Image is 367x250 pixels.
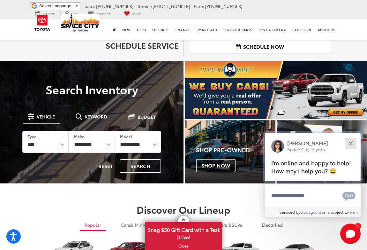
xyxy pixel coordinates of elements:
[28,134,36,139] label: Type
[340,74,367,106] button: Click to view next picture.
[119,19,134,40] a: New
[205,3,243,9] span: [PHONE_NUMBER]
[71,12,77,16] span: Map
[257,219,288,230] a: Electrified
[185,74,212,106] button: Click to view previous picture.
[39,4,79,8] a: Select Language​
[185,61,367,119] section: Carousel section with vehicle pictures - may contain disclaimers.
[344,136,357,150] button: Close
[93,159,118,173] button: Reset
[74,134,84,139] label: Make
[185,61,367,119] img: We Buy Cars
[185,61,367,119] div: carousel slide number 2 of 2
[287,139,328,146] p: [PERSON_NAME]
[194,3,204,9] span: Parts
[271,159,351,175] span: I'm online and happy to help! How may I help you? 😀
[43,12,55,16] span: Service
[85,114,107,119] span: Keyword
[120,134,132,139] label: Model
[61,14,99,32] img: Space City Toyota
[340,224,361,244] button: Toggle Chat Window
[300,209,318,215] a: Gubagoo.
[37,114,55,119] span: Vehicle
[138,115,156,119] span: Budget
[109,19,119,40] a: Home
[153,3,190,9] span: [PHONE_NUMBER]
[280,209,300,215] span: Serviced by
[171,19,193,40] a: Finance
[250,222,254,228] li: |
[109,222,113,228] li: |
[85,3,95,9] span: Sales
[34,204,333,215] h2: Discover Our Lineup
[318,209,348,215] span: Use is subject to
[289,19,314,40] a: Collision
[196,159,236,172] span: Shop Now
[83,11,115,17] a: Contact
[30,12,54,33] img: Toyota
[340,224,361,244] svg: Start Chat
[36,41,179,49] h2: Schedule Service
[119,11,146,17] a: My Saved Vehicles
[134,19,149,40] a: Used
[287,146,328,153] p: Space City Toyota
[132,12,141,16] span: Saved
[138,3,152,9] span: Service
[39,4,71,8] span: Select Language
[146,223,221,242] span: Snag $50 Gift Card with a Test Drive!
[30,11,59,17] a: Service
[196,147,275,153] h4: Shop Pre-Owned
[130,222,152,228] span: & Minivan
[116,219,156,230] a: Cars
[220,19,255,40] a: Service & Parts
[199,219,247,230] a: SUVs
[279,110,283,114] li: Go to slide number 2.
[185,120,275,183] a: Shop Pre-Owned Shop Now
[269,110,273,114] li: Go to slide number 1.
[357,225,359,227] span: 1
[341,189,357,203] button: Chat with SMS
[342,191,356,201] svg: Text
[348,209,358,215] a: Terms
[60,11,82,17] a: Map
[314,19,338,40] a: About Us
[265,133,361,217] div: Close[PERSON_NAME]Space City ToyotaI'm online and happy to help! How may I help you? 😀Type your m...
[75,4,79,8] span: ▼
[13,83,170,96] h3: Search Inventory
[265,184,361,207] textarea: Type your message
[185,120,275,183] div: Toyota
[255,19,289,40] a: Rent a Toyota
[96,3,134,9] span: [PHONE_NUMBER]
[189,39,331,54] a: Schedule Now
[120,159,161,173] button: Search
[96,12,110,16] span: Contact
[193,19,220,40] a: SmartPath
[80,219,106,231] a: Popular
[149,19,171,40] a: Specials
